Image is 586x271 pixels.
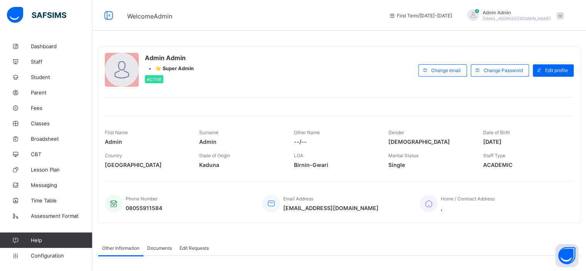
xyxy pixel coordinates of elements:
[199,162,282,168] span: Kaduna
[7,7,66,23] img: safsims
[199,138,282,145] span: Admin
[31,136,92,142] span: Broadsheet
[155,66,194,71] span: ⭐ Super Admin
[431,67,461,73] span: Change email
[388,162,471,168] span: Single
[294,130,320,135] span: Other Name
[483,138,566,145] span: [DATE]
[294,138,377,145] span: --/--
[483,16,551,21] span: [EMAIL_ADDRESS][DOMAIN_NAME]
[199,153,230,158] span: State of Origin
[31,89,92,96] span: Parent
[102,245,139,251] span: Other Information
[388,153,418,158] span: Marital Status
[31,167,92,173] span: Lesson Plan
[31,120,92,126] span: Classes
[145,54,194,62] span: Admin Admin
[180,245,209,251] span: Edit Requests
[126,205,162,211] span: 08055911584
[127,12,172,20] span: Welcome Admin
[294,153,303,158] span: LGA
[31,252,92,259] span: Configuration
[441,196,495,202] span: Home / Contract Address
[483,153,505,158] span: Staff Type
[283,196,313,202] span: Email Address
[31,105,92,111] span: Fees
[31,182,92,188] span: Messaging
[31,237,92,243] span: Help
[555,244,578,267] button: Open asap
[388,138,471,145] span: [DEMOGRAPHIC_DATA]
[441,205,495,211] span: ,
[126,196,158,202] span: Phone Number
[31,197,92,204] span: Time Table
[31,213,92,219] span: Assessment Format
[31,59,92,65] span: Staff
[145,66,194,71] div: •
[31,74,92,80] span: Student
[483,10,551,15] span: Admin Admin
[460,9,568,22] div: AdminAdmin
[283,205,379,211] span: [EMAIL_ADDRESS][DOMAIN_NAME]
[147,77,161,82] span: Active
[31,151,92,157] span: CBT
[199,130,218,135] span: Surname
[105,138,188,145] span: Admin
[105,162,188,168] span: [GEOGRAPHIC_DATA]
[105,130,128,135] span: First Name
[545,67,568,73] span: Edit profile
[484,67,523,73] span: Change Password
[483,162,566,168] span: ACADEMIC
[31,43,92,49] span: Dashboard
[388,130,404,135] span: Gender
[147,245,172,251] span: Documents
[389,13,452,19] span: session/term information
[294,162,377,168] span: Birnin-Gwari
[105,153,122,158] span: Country
[483,130,510,135] span: Date of Birth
